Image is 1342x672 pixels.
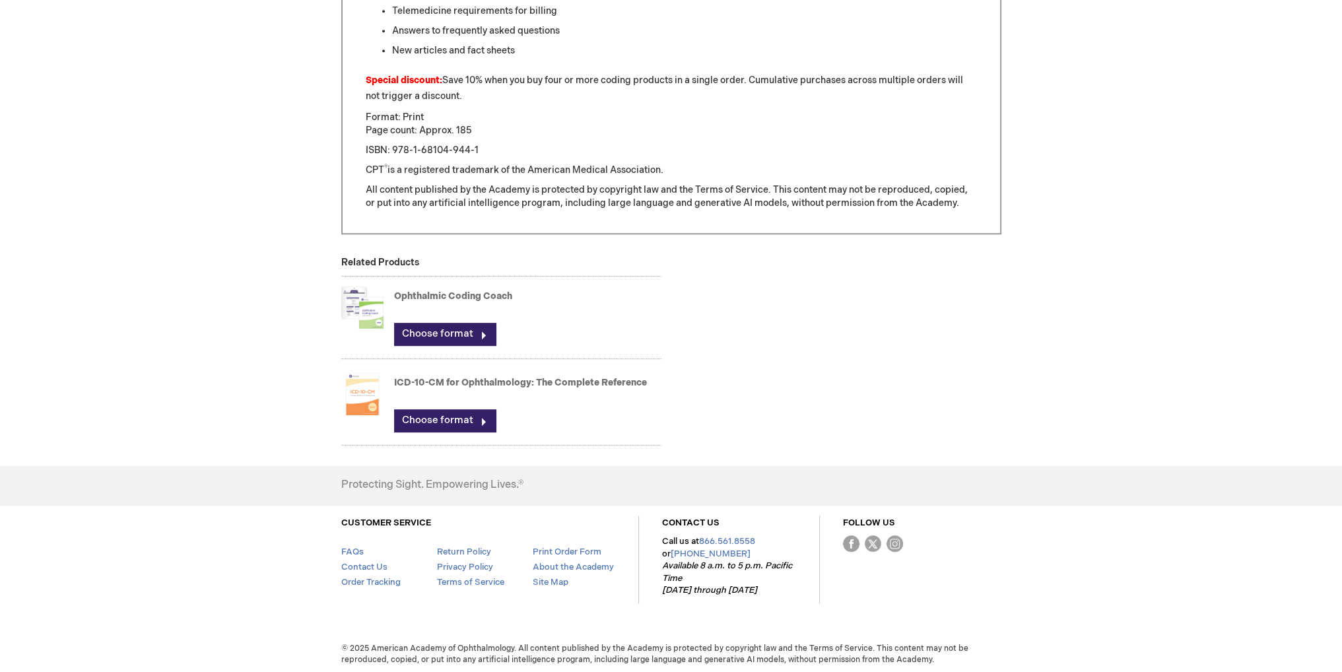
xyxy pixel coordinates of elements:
[341,257,419,268] strong: Related Products
[532,547,601,557] a: Print Order Form
[887,535,903,552] img: instagram
[366,111,977,137] p: Format: Print Page count: Approx. 185
[436,547,490,557] a: Return Policy
[366,144,977,157] p: ISBN: 978-1-68104-944-1
[394,409,496,432] a: Choose format
[341,479,523,491] h4: Protecting Sight. Empowering Lives.®
[662,518,720,528] a: CONTACT US
[394,377,647,388] a: ICD-10-CM for Ophthalmology: The Complete Reference
[366,74,977,104] p: Save 10% when you buy four or more coding products in a single order. Cumulative purchases across...
[392,44,977,57] li: New articles and fact sheets
[341,518,431,528] a: CUSTOMER SERVICE
[366,184,977,210] p: All content published by the Academy is protected by copyright law and the Terms of Service. This...
[394,323,496,345] a: Choose format
[341,577,401,588] a: Order Tracking
[341,547,364,557] a: FAQs
[436,577,504,588] a: Terms of Service
[532,577,568,588] a: Site Map
[843,518,895,528] a: FOLLOW US
[662,560,792,595] em: Available 8 a.m. to 5 p.m. Pacific Time [DATE] through [DATE]
[436,562,492,572] a: Privacy Policy
[843,535,859,552] img: Facebook
[671,549,751,559] a: [PHONE_NUMBER]
[341,562,387,572] a: Contact Us
[366,164,977,177] p: CPT is a registered trademark of the American Medical Association.
[865,535,881,552] img: Twitter
[662,535,796,597] p: Call us at or
[392,5,977,18] li: Telemedicine requirements for billing
[341,368,384,420] img: ICD-10-CM for Ophthalmology: The Complete Reference
[699,536,755,547] a: 866.561.8558
[331,643,1011,665] span: © 2025 American Academy of Ophthalmology. All content published by the Academy is protected by co...
[392,24,977,38] li: Answers to frequently asked questions
[366,75,442,86] strong: Special discount:
[384,164,387,172] sup: ®
[532,562,613,572] a: About the Academy
[341,281,384,334] img: Ophthalmic Coding Coach
[394,290,512,302] a: Ophthalmic Coding Coach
